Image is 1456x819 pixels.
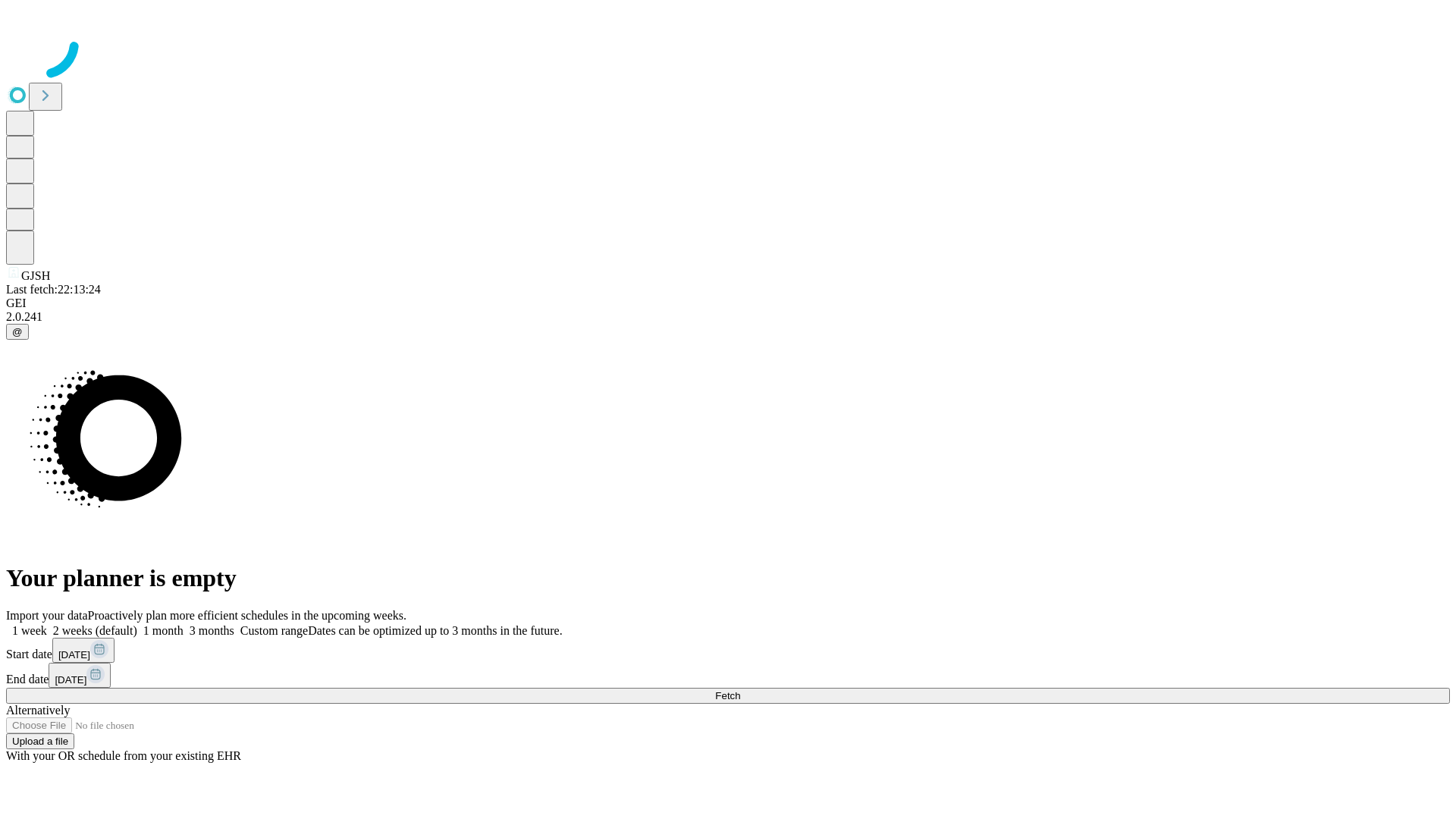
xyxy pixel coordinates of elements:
[55,674,86,686] span: [DATE]
[58,649,90,661] span: [DATE]
[6,638,1450,663] div: Start date
[143,624,184,637] span: 1 month
[6,283,101,296] span: Last fetch: 22:13:24
[6,324,29,340] button: @
[21,269,50,282] span: GJSH
[6,310,1450,324] div: 2.0.241
[308,624,562,637] span: Dates can be optimized up to 3 months in the future.
[12,624,47,637] span: 1 week
[6,663,1450,688] div: End date
[240,624,308,637] span: Custom range
[715,690,740,701] span: Fetch
[53,624,137,637] span: 2 weeks (default)
[6,733,74,749] button: Upload a file
[52,638,115,663] button: [DATE]
[6,564,1450,592] h1: Your planner is empty
[88,609,406,622] span: Proactively plan more efficient schedules in the upcoming weeks.
[6,609,88,622] span: Import your data
[6,704,70,717] span: Alternatively
[6,297,1450,310] div: GEI
[49,663,111,688] button: [DATE]
[12,326,23,337] span: @
[6,749,241,762] span: With your OR schedule from your existing EHR
[6,688,1450,704] button: Fetch
[190,624,234,637] span: 3 months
